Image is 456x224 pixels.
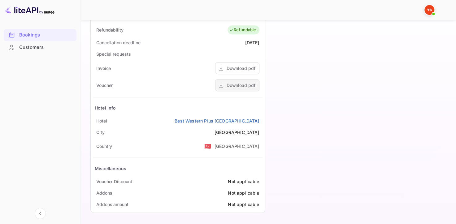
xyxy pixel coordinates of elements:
div: Refundable [229,27,256,33]
div: Refundability [96,27,124,33]
div: Miscellaneous [95,165,126,172]
div: Not applicable [228,201,259,208]
div: Hotel Info [95,105,116,111]
div: Download pdf [227,65,255,71]
div: Invoice [96,65,111,71]
div: Not applicable [228,178,259,185]
div: Voucher [96,82,113,88]
div: Customers [4,41,76,54]
a: Bookings [4,29,76,41]
div: [GEOGRAPHIC_DATA] [215,129,259,136]
div: City [96,129,105,136]
img: Yandex Support [424,5,434,15]
img: LiteAPI logo [5,5,54,15]
div: Special requests [96,51,131,57]
div: Bookings [19,32,73,39]
div: Country [96,143,112,149]
div: Voucher Discount [96,178,132,185]
div: [GEOGRAPHIC_DATA] [215,143,259,149]
div: Customers [19,44,73,51]
div: Cancellation deadline [96,39,141,46]
a: Best Western Plus [GEOGRAPHIC_DATA] [175,118,259,124]
div: Not applicable [228,190,259,196]
div: Hotel [96,118,107,124]
div: [DATE] [245,39,259,46]
a: Customers [4,41,76,53]
div: Download pdf [227,82,255,88]
button: Collapse navigation [35,208,46,219]
span: United States [204,140,211,152]
div: Addons amount [96,201,128,208]
div: Addons [96,190,112,196]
